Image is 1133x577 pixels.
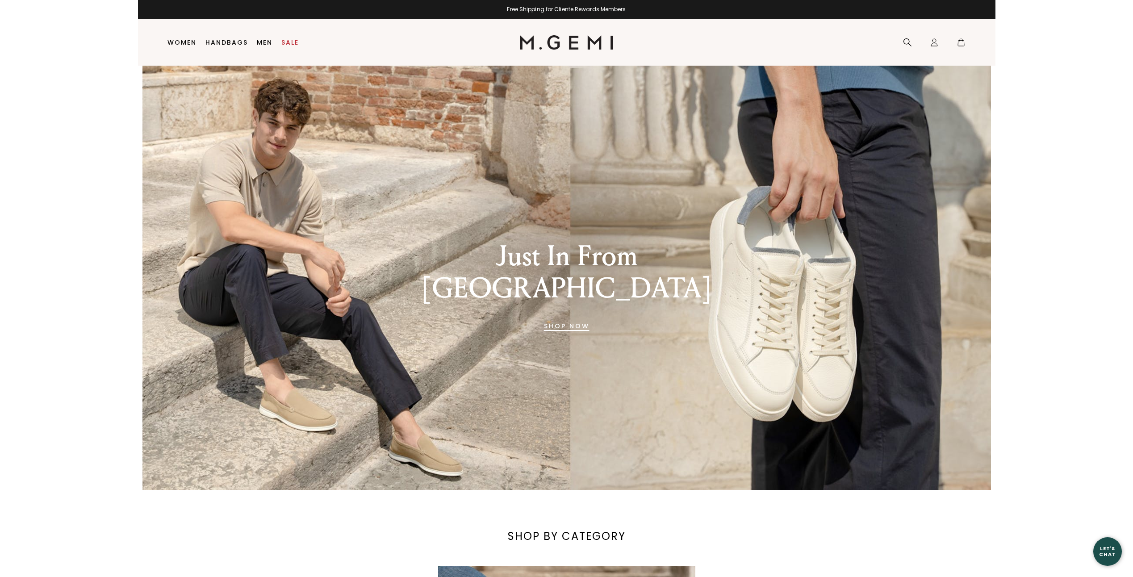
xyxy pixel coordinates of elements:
div: Banner that redirects to an awesome page [138,66,995,490]
img: M.Gemi [520,35,613,50]
div: Let's Chat [1093,546,1122,557]
a: Handbags [205,39,248,46]
a: Men [257,39,272,46]
div: Just In From [GEOGRAPHIC_DATA] [412,240,722,305]
a: Sale [281,39,299,46]
div: Free Shipping for Cliente Rewards Members [138,6,995,13]
div: SHOP BY CATEGORY [460,529,674,544]
a: Women [167,39,196,46]
a: Banner primary button [544,315,589,337]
